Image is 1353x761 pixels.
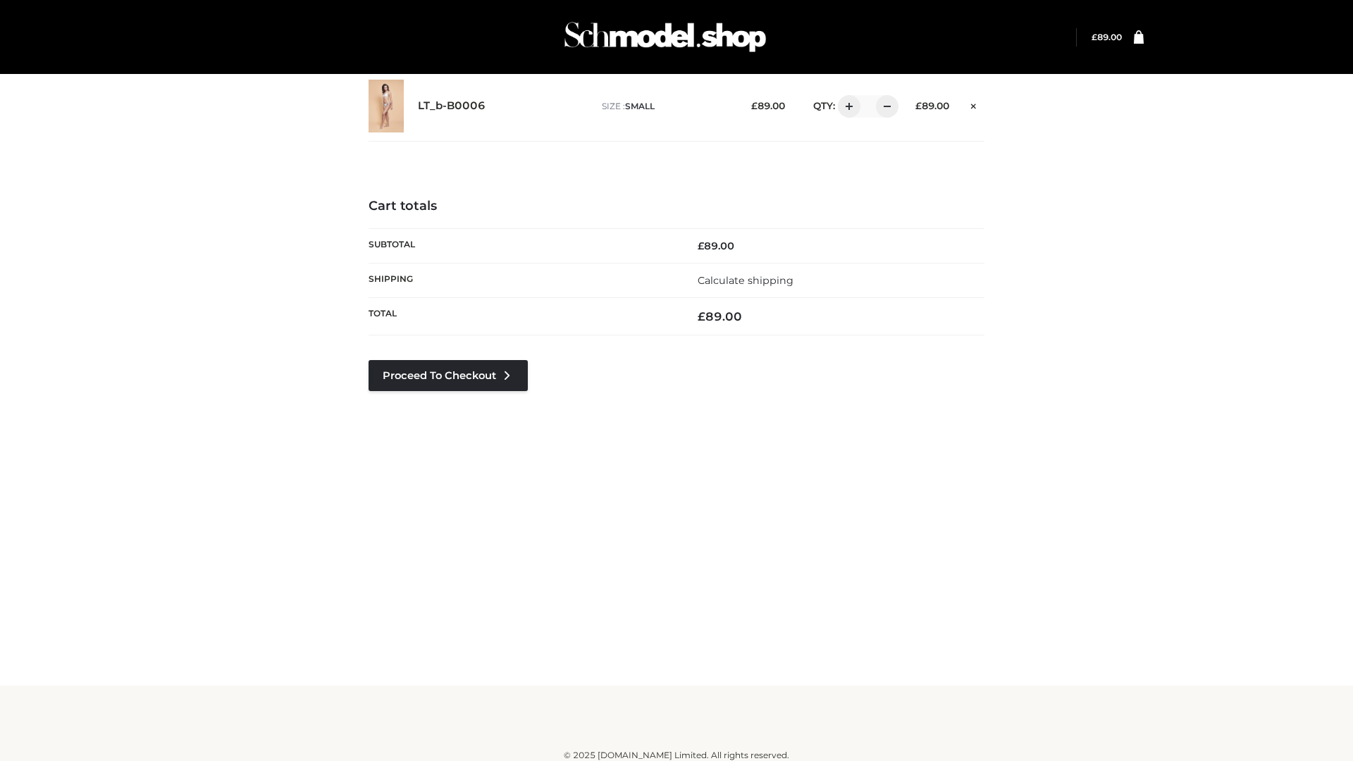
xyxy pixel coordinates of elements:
th: Total [369,298,676,335]
div: QTY: [799,95,894,118]
span: £ [698,309,705,323]
th: Subtotal [369,228,676,263]
span: £ [915,100,922,111]
a: Proceed to Checkout [369,360,528,391]
span: £ [698,240,704,252]
span: £ [751,100,758,111]
bdi: 89.00 [698,240,734,252]
bdi: 89.00 [751,100,785,111]
a: Calculate shipping [698,274,793,287]
h4: Cart totals [369,199,984,214]
span: SMALL [625,101,655,111]
bdi: 89.00 [698,309,742,323]
img: Schmodel Admin 964 [560,9,771,65]
span: £ [1092,32,1097,42]
a: £89.00 [1092,32,1122,42]
bdi: 89.00 [915,100,949,111]
a: LT_b-B0006 [418,99,486,113]
th: Shipping [369,263,676,297]
p: size : [602,100,729,113]
bdi: 89.00 [1092,32,1122,42]
a: Remove this item [963,95,984,113]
